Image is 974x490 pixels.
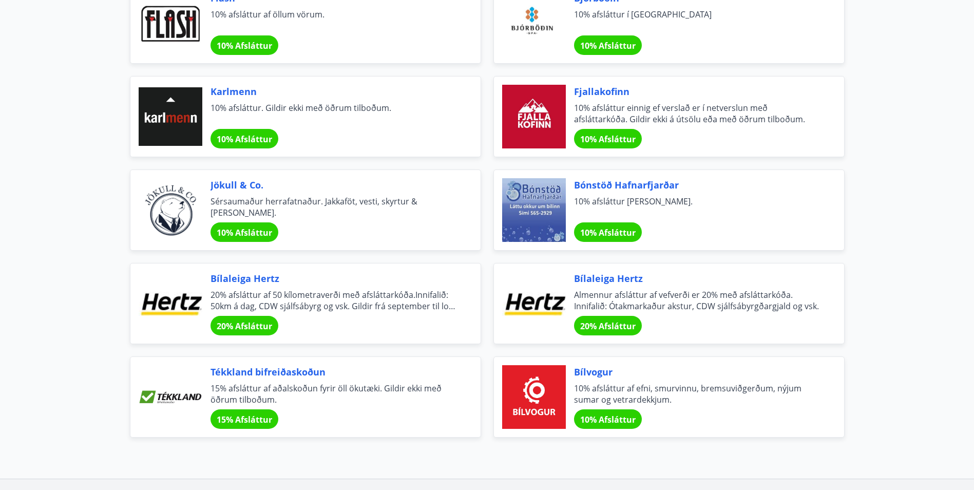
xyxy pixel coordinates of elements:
span: 20% Afsláttur [217,321,272,332]
span: Karlmenn [211,85,456,98]
span: 15% afsláttur af aðalskoðun fyrir öll ökutæki. Gildir ekki með öðrum tilboðum. [211,383,456,405]
span: Fjallakofinn [574,85,819,98]
span: 10% Afsláttur [580,134,636,145]
span: 15% Afsláttur [217,414,272,425]
span: 10% Afsláttur [217,40,272,51]
span: 10% Afsláttur [580,414,636,425]
span: Sérsaumaður herrafatnaður. Jakkaföt, vesti, skyrtur & [PERSON_NAME]. [211,196,456,218]
span: Bílaleiga Hertz [574,272,819,285]
span: 10% Afsláttur [580,40,636,51]
span: 10% afsláttur í [GEOGRAPHIC_DATA] [574,9,819,31]
span: Bílaleiga Hertz [211,272,456,285]
span: 10% Afsláttur [217,134,272,145]
span: 10% afsláttur af efni, smurvinnu, bremsuviðgerðum, nýjum sumar og vetrardekkjum. [574,383,819,405]
span: Bílvogur [574,365,819,379]
span: 20% afsláttur af 50 kílometraverði með afsláttarkóða.Innifalið: 50km á dag, CDW sjálfsábyrg og vs... [211,289,456,312]
span: 10% afsláttur. Gildir ekki með öðrum tilboðum. [211,102,456,125]
span: Bónstöð Hafnarfjarðar [574,178,819,192]
span: 20% Afsláttur [580,321,636,332]
span: 10% afsláttur einnig ef verslað er í netverslun með afsláttarkóða. Gildir ekki á útsölu eða með ö... [574,102,819,125]
span: 10% Afsláttur [217,227,272,238]
span: 10% afsláttur [PERSON_NAME]. [574,196,819,218]
span: Almennur afsláttur af vefverði er 20% með afsláttarkóða. Innifalið: Ótakmarkaður akstur, CDW sjál... [574,289,819,312]
span: 10% Afsláttur [580,227,636,238]
span: Tékkland bifreiðaskoðun [211,365,456,379]
span: 10% afsláttur af öllum vörum. [211,9,456,31]
span: Jökull & Co. [211,178,456,192]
